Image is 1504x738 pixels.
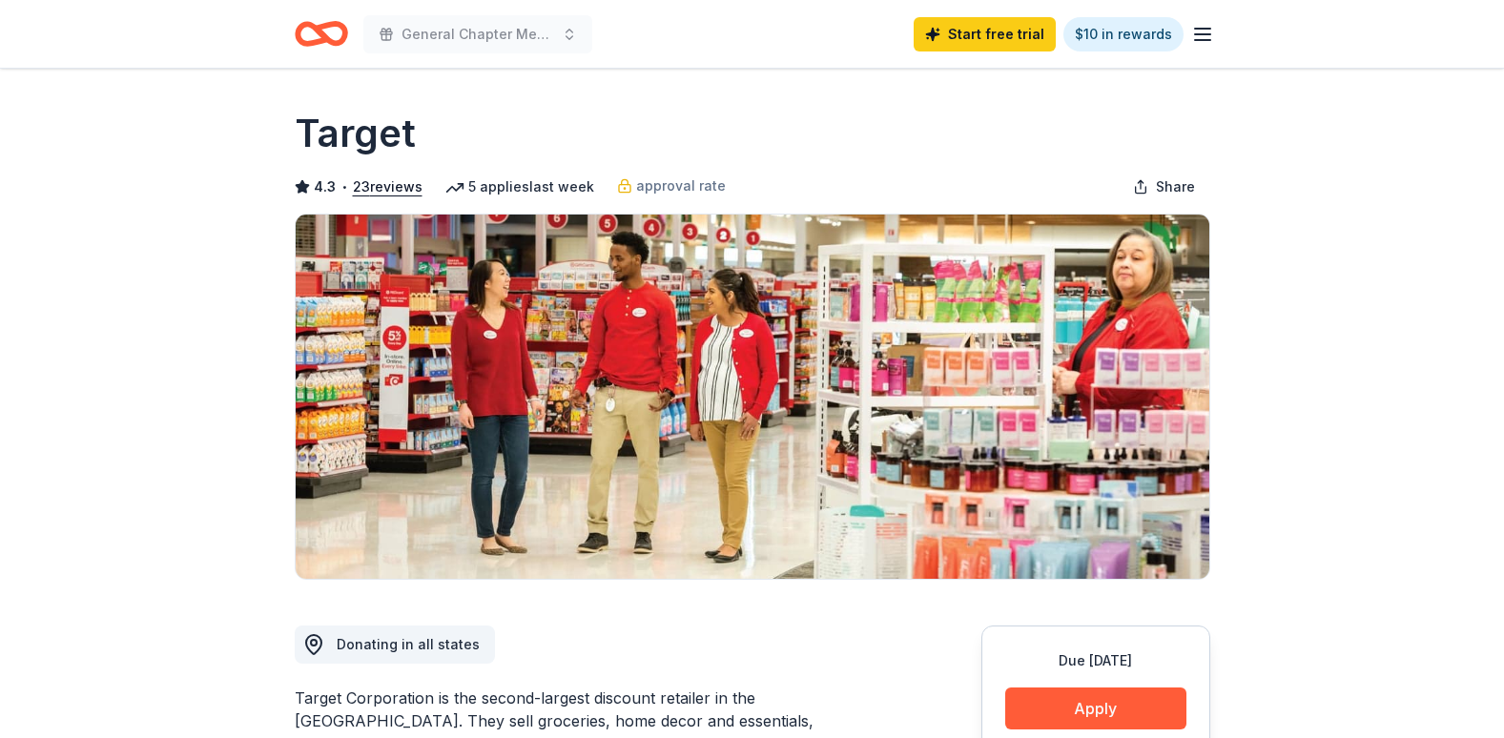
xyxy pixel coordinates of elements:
a: Start free trial [914,17,1056,51]
a: approval rate [617,174,726,197]
span: General Chapter Meeting Fundraiser for our Annual Tea [402,23,554,46]
a: Home [295,11,348,56]
h1: Target [295,107,416,160]
button: Apply [1005,687,1186,729]
span: • [340,179,347,195]
span: approval rate [636,174,726,197]
button: Share [1118,168,1210,206]
a: $10 in rewards [1063,17,1184,51]
span: Share [1156,175,1195,198]
div: Due [DATE] [1005,649,1186,672]
div: 5 applies last week [445,175,594,198]
button: General Chapter Meeting Fundraiser for our Annual Tea [363,15,592,53]
button: 23reviews [353,175,422,198]
span: 4.3 [314,175,336,198]
span: Donating in all states [337,636,480,652]
img: Image for Target [296,215,1209,579]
